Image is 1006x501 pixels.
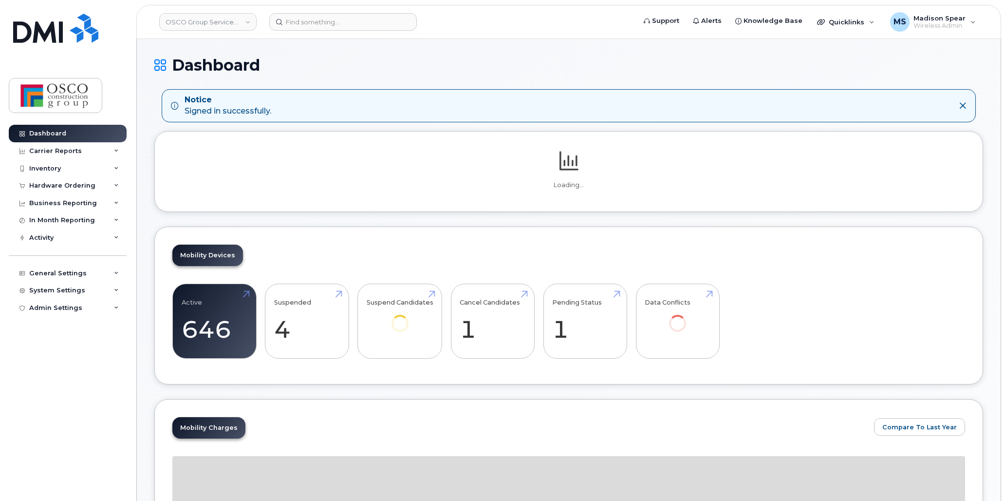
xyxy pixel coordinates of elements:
a: Pending Status 1 [552,289,618,353]
button: Compare To Last Year [874,418,965,436]
a: Active 646 [182,289,247,353]
a: Suspended 4 [274,289,340,353]
strong: Notice [185,95,271,106]
p: Loading... [172,181,965,190]
a: Cancel Candidates 1 [460,289,525,353]
span: Compare To Last Year [882,423,957,432]
a: Data Conflicts [645,289,710,345]
h1: Dashboard [154,57,983,74]
a: Suspend Candidates [367,289,433,345]
a: Mobility Charges [172,417,245,439]
a: Mobility Devices [172,245,243,266]
div: Signed in successfully. [185,95,271,117]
